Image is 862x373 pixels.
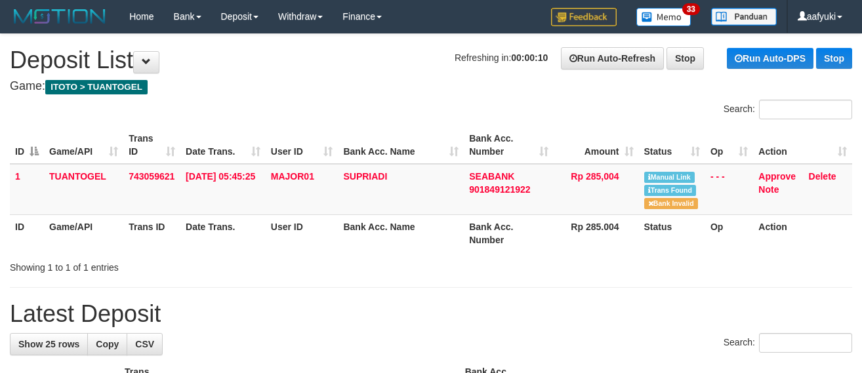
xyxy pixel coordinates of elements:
th: Game/API: activate to sort column ascending [44,127,123,164]
a: Note [758,184,779,195]
h4: Game: [10,80,852,93]
th: Bank Acc. Name: activate to sort column ascending [338,127,464,164]
h1: Deposit List [10,47,852,73]
th: Status [639,214,705,252]
span: 33 [682,3,700,15]
th: Bank Acc. Number [464,214,554,252]
label: Search: [724,333,852,353]
span: ITOTO > TUANTOGEL [45,80,148,94]
a: CSV [127,333,163,355]
img: Feedback.jpg [551,8,617,26]
a: Show 25 rows [10,333,88,355]
th: Bank Acc. Name [338,214,464,252]
a: Approve [758,171,796,182]
span: Rp 285,004 [571,171,619,182]
span: [DATE] 05:45:25 [186,171,255,182]
th: Date Trans. [180,214,266,252]
th: Trans ID [123,214,180,252]
th: Game/API [44,214,123,252]
span: Refreshing in: [455,52,548,63]
th: Action: activate to sort column ascending [753,127,852,164]
td: 1 [10,164,44,215]
input: Search: [759,333,852,353]
span: Manually Linked [644,172,695,183]
th: ID [10,214,44,252]
label: Search: [724,100,852,119]
td: - - - [705,164,753,215]
th: ID: activate to sort column descending [10,127,44,164]
span: Show 25 rows [18,339,79,349]
input: Search: [759,100,852,119]
td: TUANTOGEL [44,164,123,215]
th: Date Trans.: activate to sort column ascending [180,127,266,164]
span: Similar transaction found [644,185,697,196]
th: Bank Acc. Number: activate to sort column ascending [464,127,554,164]
span: Copy 901849121922 to clipboard [469,184,530,195]
h1: Latest Deposit [10,301,852,327]
div: Showing 1 to 1 of 1 entries [10,256,350,274]
th: Action [753,214,852,252]
span: CSV [135,339,154,349]
a: Stop [667,47,704,69]
th: Status: activate to sort column ascending [639,127,705,164]
th: Op [705,214,753,252]
span: Copy [96,339,119,349]
a: Delete [809,171,836,182]
img: Button%20Memo.svg [636,8,691,26]
th: Rp 285.004 [554,214,638,252]
th: Amount: activate to sort column ascending [554,127,638,164]
img: MOTION_logo.png [10,7,110,26]
th: Trans ID: activate to sort column ascending [123,127,180,164]
span: Bank is not match [644,198,698,209]
a: Stop [816,48,852,69]
img: panduan.png [711,8,777,26]
strong: 00:00:10 [511,52,548,63]
a: Run Auto-Refresh [561,47,664,69]
th: User ID [266,214,339,252]
a: Run Auto-DPS [727,48,813,69]
a: SUPRIADI [343,171,387,182]
th: Op: activate to sort column ascending [705,127,753,164]
span: SEABANK [469,171,514,182]
th: User ID: activate to sort column ascending [266,127,339,164]
span: MAJOR01 [271,171,314,182]
a: Copy [87,333,127,355]
span: 743059621 [129,171,174,182]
